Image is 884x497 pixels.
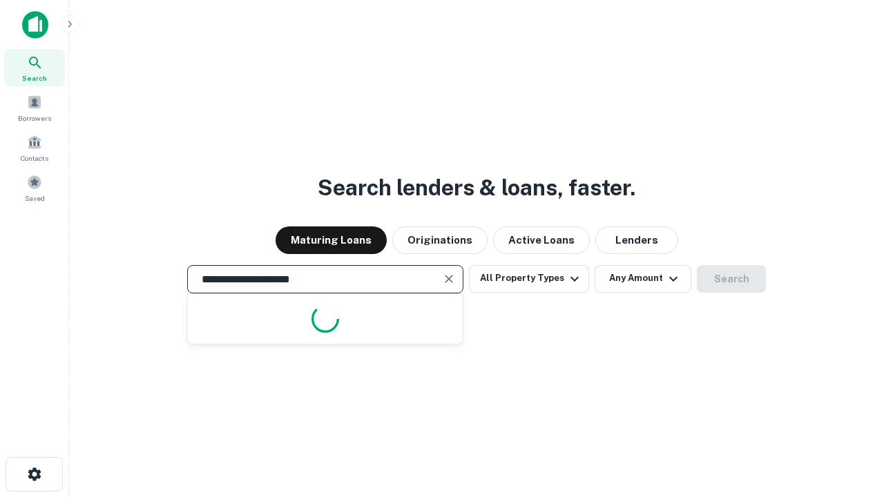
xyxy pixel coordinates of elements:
[22,11,48,39] img: capitalize-icon.png
[595,226,678,254] button: Lenders
[815,387,884,453] iframe: Chat Widget
[22,72,47,84] span: Search
[21,153,48,164] span: Contacts
[318,171,635,204] h3: Search lenders & loans, faster.
[469,265,589,293] button: All Property Types
[493,226,590,254] button: Active Loans
[439,269,459,289] button: Clear
[25,193,45,204] span: Saved
[4,49,65,86] a: Search
[4,169,65,206] a: Saved
[18,113,51,124] span: Borrowers
[276,226,387,254] button: Maturing Loans
[392,226,488,254] button: Originations
[4,129,65,166] a: Contacts
[595,265,691,293] button: Any Amount
[4,89,65,126] a: Borrowers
